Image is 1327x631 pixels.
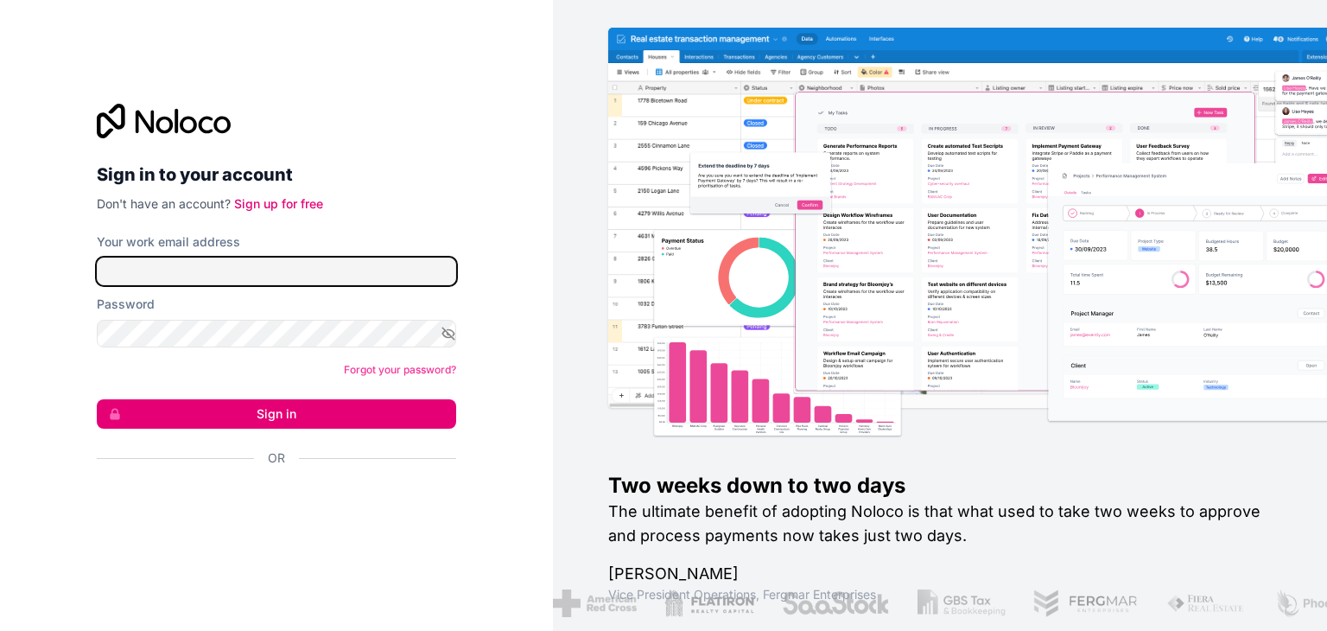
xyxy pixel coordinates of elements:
iframe: Sign in with Google Button [88,486,451,524]
h1: Vice President Operations , Fergmar Enterprises [608,586,1272,603]
span: Don't have an account? [97,196,231,211]
button: Sign in [97,399,456,429]
h1: [PERSON_NAME] [608,562,1272,586]
label: Your work email address [97,233,240,251]
label: Password [97,296,155,313]
h2: Sign in to your account [97,159,456,190]
img: /assets/american-red-cross-BAupjrZR.png [553,590,637,617]
a: Forgot your password? [344,363,456,376]
h1: Two weeks down to two days [608,472,1272,500]
h2: The ultimate benefit of adopting Noloco is that what used to take two weeks to approve and proces... [608,500,1272,548]
input: Email address [97,258,456,285]
input: Password [97,320,456,347]
a: Sign up for free [234,196,323,211]
span: Or [268,449,285,467]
